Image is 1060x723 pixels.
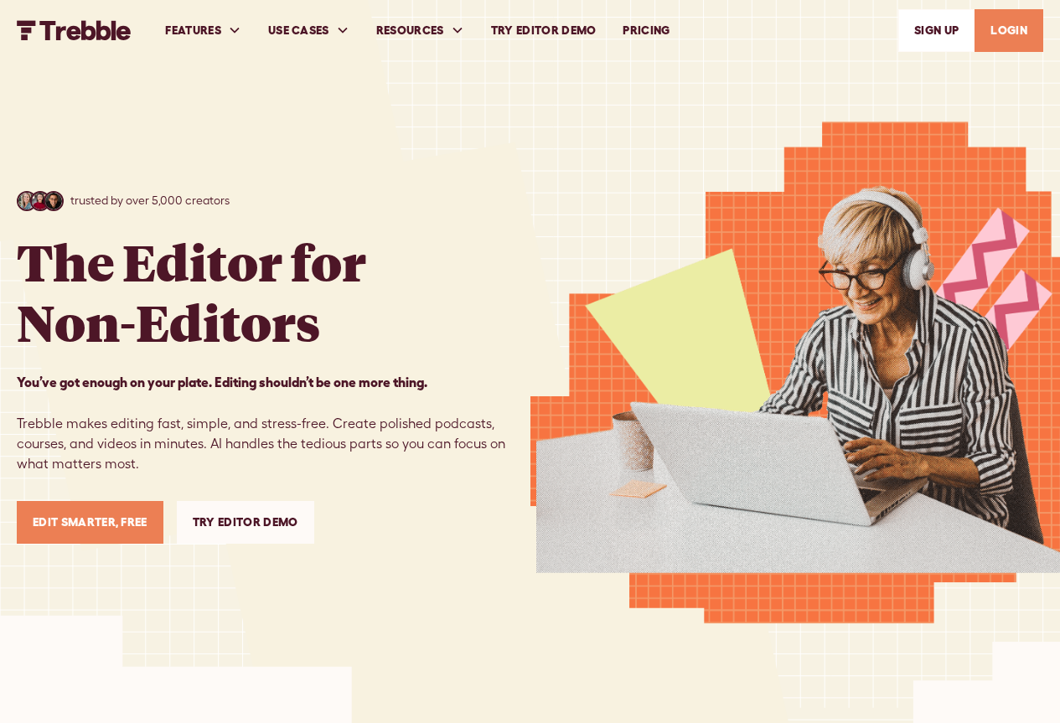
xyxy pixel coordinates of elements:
[17,20,132,40] a: home
[17,374,427,390] strong: You’ve got enough on your plate. Editing shouldn’t be one more thing. ‍
[478,2,610,59] a: Try Editor Demo
[17,20,132,40] img: Trebble FM Logo
[975,9,1043,52] a: LOGIN
[177,501,314,544] a: Try Editor Demo
[152,2,255,59] div: FEATURES
[268,22,329,39] div: USE CASES
[17,501,163,544] a: Edit Smarter, Free
[255,2,363,59] div: USE CASES
[609,2,683,59] a: PRICING
[376,22,444,39] div: RESOURCES
[363,2,478,59] div: RESOURCES
[70,192,230,209] p: trusted by over 5,000 creators
[17,231,366,352] h1: The Editor for Non-Editors
[165,22,221,39] div: FEATURES
[17,372,530,474] p: Trebble makes editing fast, simple, and stress-free. Create polished podcasts, courses, and video...
[898,9,975,52] a: SIGn UP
